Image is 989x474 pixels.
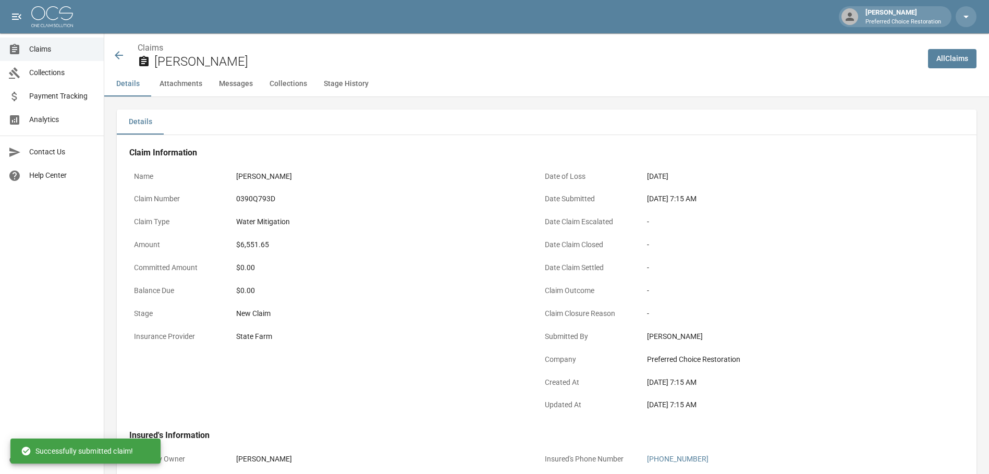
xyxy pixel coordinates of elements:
div: $0.00 [236,285,523,296]
span: Payment Tracking [29,91,95,102]
p: Name [129,166,223,187]
div: [DATE] 7:15 AM [647,193,934,204]
p: Stage [129,303,223,324]
div: [PERSON_NAME] [861,7,945,26]
p: Submitted By [540,326,634,347]
div: - [647,239,934,250]
p: Date of Loss [540,166,634,187]
div: $6,551.65 [236,239,269,250]
h4: Claim Information [129,148,938,158]
div: - [647,308,934,319]
a: Claims [138,43,163,53]
p: Date Submitted [540,189,634,209]
p: Insurance Provider [129,326,223,347]
div: [DATE] 7:15 AM [647,399,934,410]
div: - [647,285,934,296]
span: Analytics [29,114,95,125]
p: Date Claim Escalated [540,212,634,232]
button: Messages [211,71,261,96]
h4: Insured's Information [129,430,938,441]
div: [DATE] 7:15 AM [647,377,934,388]
div: - [647,216,934,227]
p: Company [540,349,634,370]
p: Balance Due [129,281,223,301]
p: Amount [129,235,223,255]
div: [PERSON_NAME] [236,171,292,182]
button: Details [117,110,164,135]
div: State Farm [236,331,272,342]
span: Collections [29,67,95,78]
div: [PERSON_NAME] [236,454,292,465]
div: © 2025 One Claim Solution [9,455,94,465]
p: Claim Closure Reason [540,303,634,324]
div: anchor tabs [104,71,989,96]
button: Attachments [151,71,211,96]
button: open drawer [6,6,27,27]
span: Contact Us [29,147,95,157]
p: Created At [540,372,634,393]
p: Claim Type [129,212,223,232]
a: [PHONE_NUMBER] [647,455,709,463]
div: $0.00 [236,262,523,273]
button: Details [104,71,151,96]
p: Claim Outcome [540,281,634,301]
h2: [PERSON_NAME] [154,54,920,69]
span: Claims [29,44,95,55]
div: Successfully submitted claim! [21,442,133,460]
p: Claim Number [129,189,223,209]
p: Committed Amount [129,258,223,278]
p: Insured's Phone Number [540,449,634,469]
div: New Claim [236,308,523,319]
a: AllClaims [928,49,976,68]
button: Stage History [315,71,377,96]
div: Water Mitigation [236,216,290,227]
div: - [647,262,934,273]
nav: breadcrumb [138,42,920,54]
div: [DATE] [647,171,668,182]
p: Date Claim Closed [540,235,634,255]
span: Help Center [29,170,95,181]
div: details tabs [117,110,976,135]
p: Property Owner [129,449,223,469]
img: ocs-logo-white-transparent.png [31,6,73,27]
div: 0390Q793D [236,193,275,204]
p: Updated At [540,395,634,415]
div: Preferred Choice Restoration [647,354,934,365]
p: Preferred Choice Restoration [865,18,941,27]
button: Collections [261,71,315,96]
div: [PERSON_NAME] [647,331,934,342]
p: Date Claim Settled [540,258,634,278]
